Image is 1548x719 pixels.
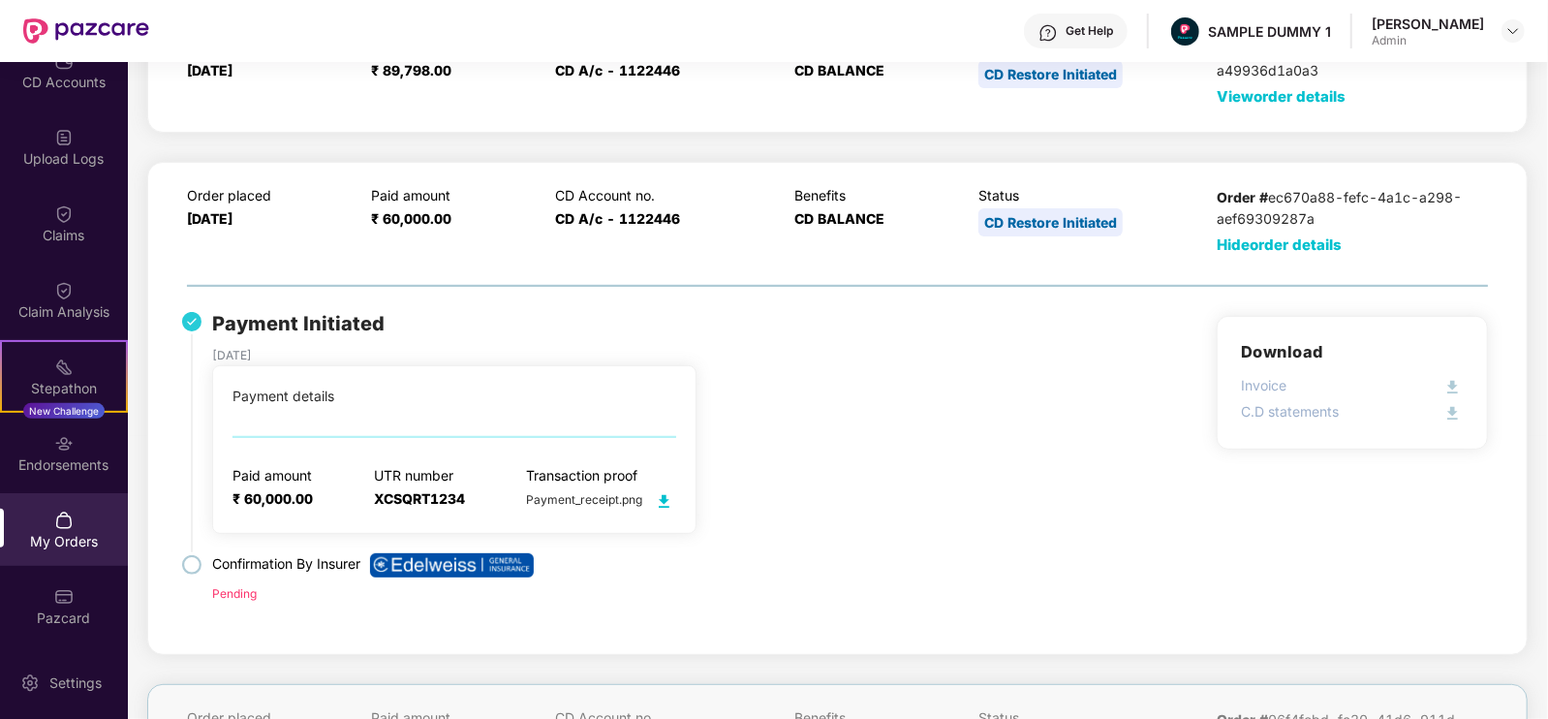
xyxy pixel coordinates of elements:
[526,467,676,484] p: Transaction proof
[44,673,108,693] div: Settings
[370,553,534,578] img: edel.png
[556,210,681,227] span: CD A/c - 1122446
[54,204,74,224] img: svg+xml;base64,PHN2ZyBpZD0iQ2xhaW0iIHhtbG5zPSJodHRwOi8vd3d3LnczLm9yZy8yMDAwL3N2ZyIgd2lkdGg9IjIwIi...
[1217,189,1268,205] b: Order #
[54,281,74,300] img: svg+xml;base64,PHN2ZyBpZD0iQ2xhaW0iIHhtbG5zPSJodHRwOi8vd3d3LnczLm9yZy8yMDAwL3N2ZyIgd2lkdGg9IjIwIi...
[1440,401,1465,425] img: svg+xml;base64,PHN2ZyB4bWxucz0iaHR0cDovL3d3dy53My5vcmcvMjAwMC9zdmciIHdpZHRoPSIyMCIgaGVpZ2h0PSIyMC...
[23,18,149,44] img: New Pazcare Logo
[54,358,74,377] img: svg+xml;base64,PHN2ZyB4bWxucz0iaHR0cDovL3d3dy53My5vcmcvMjAwMC9zdmciIHdpZHRoPSIyMSIgaGVpZ2h0PSIyMC...
[212,309,838,339] p: Payment Initiated
[1241,340,1464,365] h3: Download
[1208,22,1331,41] div: SAMPLE DUMMY 1
[232,467,313,484] p: Paid amount
[371,62,451,78] span: ₹ 89,798.00
[556,187,773,203] p: CD Account no.
[1440,375,1465,399] img: svg+xml;base64,PHN2ZyB4bWxucz0iaHR0cDovL3d3dy53My5vcmcvMjAwMC9zdmciIHdpZHRoPSIyMCIgaGVpZ2h0PSIyMC...
[187,210,232,227] span: [DATE]
[212,586,257,601] span: Pending
[212,553,838,578] p: Confirmation By Insurer
[1217,87,1346,106] span: View order details
[1171,17,1199,46] img: Pazcare_Alternative_logo-01-01.png
[794,62,884,78] span: CD BALANCE
[794,187,957,203] p: Benefits
[374,490,465,507] span: XCSQRT1234
[1066,23,1113,39] div: Get Help
[652,489,676,514] img: svg+xml;base64,PHN2ZyB4bWxucz0iaHR0cDovL3d3dy53My5vcmcvMjAwMC9zdmciIHdpZHRoPSIyMCIgaGVpZ2h0PSIyMC...
[374,467,465,484] p: UTR number
[1038,23,1058,43] img: svg+xml;base64,PHN2ZyBpZD0iSGVscC0zMngzMiIgeG1sbnM9Imh0dHA6Ly93d3cudzMub3JnLzIwMDAvc3ZnIiB3aWR0aD...
[1217,187,1488,230] p: ec670a88-fefc-4a1c-a298-aef69309287a
[23,403,105,419] div: New Challenge
[187,62,232,78] span: [DATE]
[1241,375,1286,396] p: Invoice
[556,62,681,78] span: CD A/c - 1122446
[54,511,74,530] img: svg+xml;base64,PHN2ZyBpZD0iTXlfT3JkZXJzIiBkYXRhLW5hbWU9Ik15IE9yZGVycyIgeG1sbnM9Imh0dHA6Ly93d3cudz...
[371,210,451,227] span: ₹ 60,000.00
[20,673,40,693] img: svg+xml;base64,PHN2ZyBpZD0iU2V0dGluZy0yMHgyMCIgeG1sbnM9Imh0dHA6Ly93d3cudzMub3JnLzIwMDAvc3ZnIiB3aW...
[1505,23,1521,39] img: svg+xml;base64,PHN2ZyBpZD0iRHJvcGRvd24tMzJ4MzIiIHhtbG5zPSJodHRwOi8vd3d3LnczLm9yZy8yMDAwL3N2ZyIgd2...
[54,587,74,607] img: svg+xml;base64,PHN2ZyBpZD0iUGF6Y2FyZCIgeG1sbnM9Imh0dHA6Ly93d3cudzMub3JnLzIwMDAvc3ZnIiB3aWR0aD0iMj...
[978,187,1195,203] p: Status
[182,555,201,575] img: svg+xml;base64,PHN2ZyB4bWxucz0iaHR0cDovL3d3dy53My5vcmcvMjAwMC9zdmciIHdpZHRoPSIxOCIgaGVpZ2h0PSIxOC...
[54,128,74,147] img: svg+xml;base64,PHN2ZyBpZD0iVXBsb2FkX0xvZ3MiIGRhdGEtbmFtZT0iVXBsb2FkIExvZ3MiIHhtbG5zPSJodHRwOi8vd3...
[1372,33,1484,48] div: Admin
[1217,235,1342,254] span: Hide order details
[232,386,676,407] div: Payment details
[1241,401,1339,422] p: C.D statements
[526,492,676,507] span: Payment_receipt.png
[978,208,1123,236] div: CD Restore Initiated
[2,379,126,398] div: Stepathon
[232,490,313,507] span: ₹ 60,000.00
[371,187,534,203] p: Paid amount
[54,434,74,453] img: svg+xml;base64,PHN2ZyBpZD0iRW5kb3JzZW1lbnRzIiB4bWxucz0iaHR0cDovL3d3dy53My5vcmcvMjAwMC9zdmciIHdpZH...
[187,187,350,203] p: Order placed
[978,60,1123,88] div: CD Restore Initiated
[182,312,201,331] img: svg+xml;base64,PHN2ZyB4bWxucz0iaHR0cDovL3d3dy53My5vcmcvMjAwMC9zdmciIHdpZHRoPSIzMiIgaGVpZ2h0PSIzMi...
[794,210,884,227] span: CD BALANCE
[1372,15,1484,33] div: [PERSON_NAME]
[212,348,252,362] span: [DATE]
